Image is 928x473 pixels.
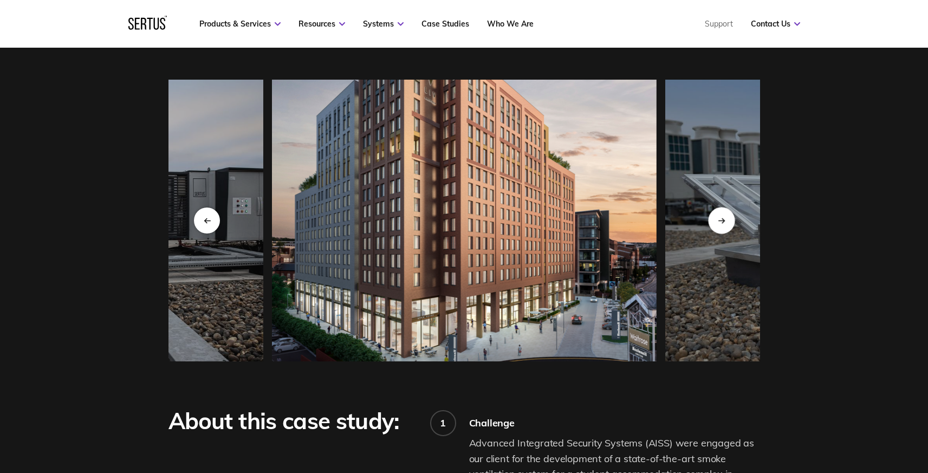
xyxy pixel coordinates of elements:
[168,408,415,434] div: About this case study:
[194,208,220,234] div: Previous slide
[733,347,928,473] iframe: Chat Widget
[421,19,469,29] a: Case Studies
[272,80,657,361] img: rectangle-593-1.png
[708,207,735,234] div: Next slide
[751,19,800,29] a: Contact Us
[199,19,281,29] a: Products & Services
[363,19,404,29] a: Systems
[705,19,733,29] a: Support
[440,417,446,429] div: 1
[487,19,534,29] a: Who We Are
[298,19,345,29] a: Resources
[469,417,760,429] div: Challenge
